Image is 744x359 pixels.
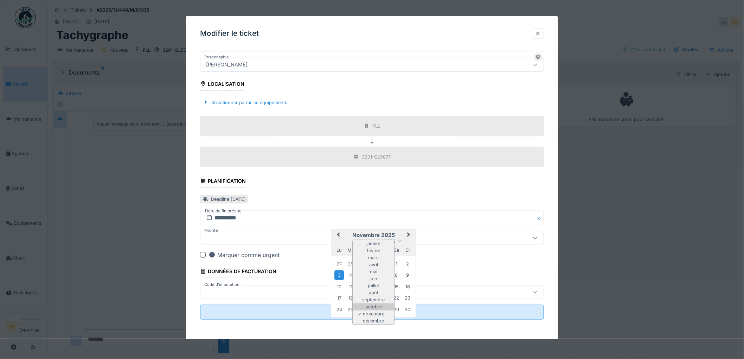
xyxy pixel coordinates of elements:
div: lundi [334,245,344,255]
div: Sélectionner parmi les équipements [200,98,290,107]
div: Month novembre, 2025 [334,258,413,315]
div: Choose mardi 28 octobre 2025 [346,259,355,269]
div: mars [353,254,394,261]
div: Choose dimanche 9 novembre 2025 [403,270,412,280]
div: Marquer comme urgent [209,251,280,259]
span: ✓ [358,310,362,318]
label: Code d'imputation [203,282,241,288]
div: décembre [353,318,394,325]
div: juillet [353,282,394,289]
div: novembre [353,310,394,318]
div: Choose samedi 15 novembre 2025 [392,282,401,291]
div: Choose lundi 27 octobre 2025 [334,259,344,269]
div: Deadline : [DATE] [211,196,246,203]
div: Choose dimanche 16 novembre 2025 [403,282,412,291]
span: 2025 [384,239,396,244]
div: mardi [346,245,355,255]
div: Choose dimanche 30 novembre 2025 [403,305,412,314]
label: Date de fin prévue [204,207,242,215]
div: PLL [372,123,380,129]
div: septembre [353,296,394,303]
div: Choose mardi 25 novembre 2025 [346,305,355,314]
div: octobre [353,303,394,310]
div: avril [353,261,394,268]
div: Choose samedi 22 novembre 2025 [392,293,401,303]
div: samedi [392,245,401,255]
h2: novembre 2025 [331,232,416,238]
div: Choose mardi 11 novembre 2025 [346,282,355,291]
div: Choose samedi 29 novembre 2025 [392,305,401,314]
div: Localisation [200,78,244,90]
div: Données de facturation [200,266,276,278]
div: Choose dimanche 2 novembre 2025 [403,259,412,269]
div: juin [353,275,394,282]
div: Choose samedi 8 novembre 2025 [392,270,401,280]
div: Choose lundi 24 novembre 2025 [334,305,344,314]
div: 3201-QL5077 [362,154,391,160]
button: Previous Month [332,230,343,241]
label: Priorité [203,227,219,233]
div: janvier [353,240,394,247]
div: Choose mardi 4 novembre 2025 [346,270,355,280]
div: [PERSON_NAME] [203,60,250,68]
label: Responsable [203,54,230,60]
div: dimanche [403,245,412,255]
div: Choose dimanche 23 novembre 2025 [403,293,412,303]
div: Choose lundi 10 novembre 2025 [334,282,344,291]
div: mai [353,268,394,275]
button: Next Month [404,230,415,241]
div: Choose mardi 18 novembre 2025 [346,293,355,303]
h3: Modifier le ticket [200,29,259,38]
div: Choose lundi 17 novembre 2025 [334,293,344,303]
div: février [353,247,394,254]
div: Planification [200,176,246,188]
div: Choose samedi 1 novembre 2025 [392,259,401,269]
button: Close [536,211,544,225]
div: août [353,289,394,296]
div: Choose lundi 3 novembre 2025 [334,270,344,280]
